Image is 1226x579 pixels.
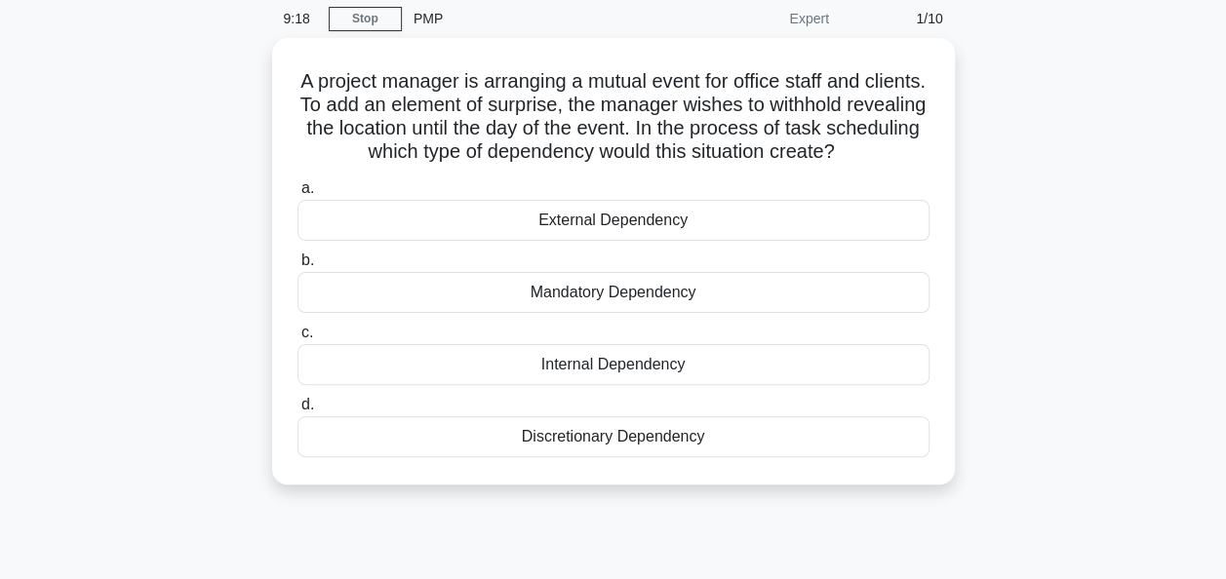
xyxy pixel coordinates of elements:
[301,396,314,412] span: d.
[297,344,929,385] div: Internal Dependency
[297,200,929,241] div: External Dependency
[301,251,314,268] span: b.
[301,179,314,196] span: a.
[297,416,929,457] div: Discretionary Dependency
[301,324,313,340] span: c.
[296,69,931,165] h5: A project manager is arranging a mutual event for office staff and clients. To add an element of ...
[297,272,929,313] div: Mandatory Dependency
[329,7,402,31] a: Stop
